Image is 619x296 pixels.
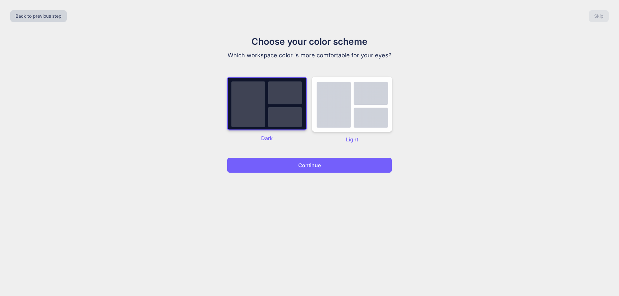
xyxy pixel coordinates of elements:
img: dark [227,77,307,130]
button: Back to previous step [10,10,67,22]
button: Continue [227,158,392,173]
p: Which workspace color is more comfortable for your eyes? [201,51,418,60]
h1: Choose your color scheme [201,35,418,48]
img: dark [312,77,392,132]
p: Dark [227,134,307,142]
p: Continue [298,161,321,169]
p: Light [312,136,392,143]
button: Skip [589,10,609,22]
